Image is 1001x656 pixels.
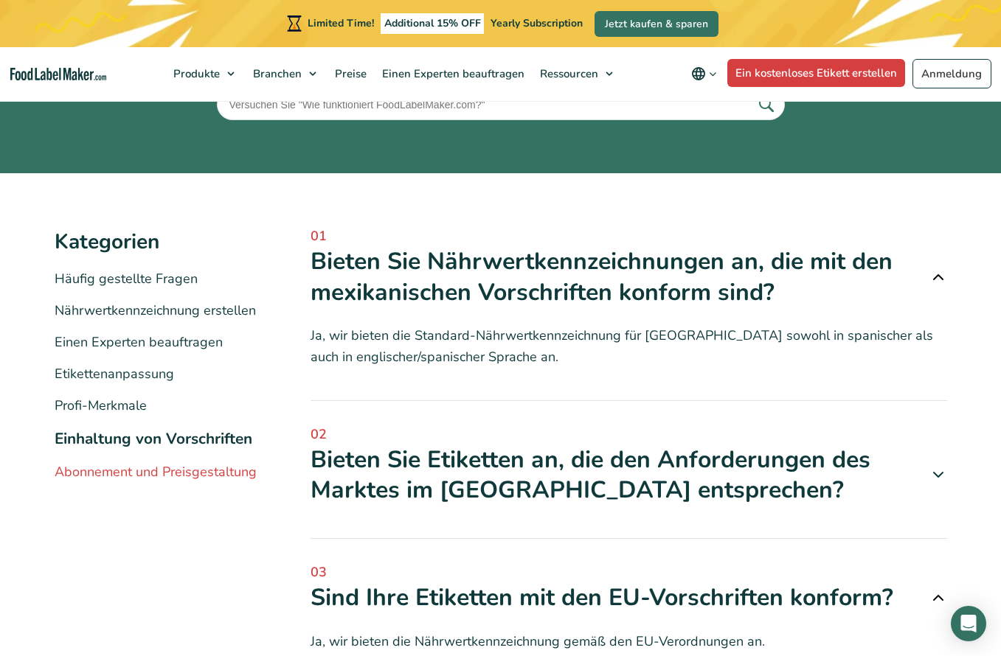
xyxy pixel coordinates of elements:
[375,47,529,100] a: Einen Experten beauftragen
[55,365,174,383] a: Etikettenanpassung
[311,246,947,307] div: Bieten Sie Nährwertkennzeichnungen an, die mit den mexikanischen Vorschriften konform sind?
[311,562,947,613] a: 03 Sind Ihre Etiketten mit den EU-Vorschriften konform?
[311,444,947,506] div: Bieten Sie Etiketten an, die den Anforderungen des Marktes im [GEOGRAPHIC_DATA] entsprechen?
[246,47,324,100] a: Branchen
[166,47,242,100] a: Produkte
[311,562,947,582] span: 03
[681,59,727,88] button: Change language
[55,301,256,319] a: Nährwertkennzeichnung erstellen
[217,89,785,120] input: Versuchen Sie "Wie funktioniert FoodLabelMaker.com?"
[491,16,583,30] span: Yearly Subscription
[536,66,600,81] span: Ressourcen
[308,16,374,30] span: Limited Time!
[378,66,526,81] span: Einen Experten beauftragen
[55,270,198,287] a: Häufig gestellte Fragen
[55,428,267,450] li: Einhaltung von Vorschriften
[533,47,620,100] a: Ressourcen
[55,397,147,414] a: Profi-Merkmale
[55,463,257,481] a: Abonnement und Preisgestaltung
[381,13,485,34] span: Additional 15% OFF
[169,66,221,81] span: Produkte
[328,47,371,100] a: Preise
[727,59,906,87] a: Ein kostenloses Etikett erstellen
[951,606,986,641] div: Open Intercom Messenger
[249,66,303,81] span: Branchen
[311,631,947,652] p: Ja, wir bieten die Nährwertkennzeichnung gemäß den EU-Verordnungen an.
[311,425,947,444] span: 02
[311,325,947,368] p: Ja, wir bieten die Standard-Nährwertkennzeichnung für [GEOGRAPHIC_DATA] sowohl in spanischer als ...
[55,333,223,351] a: Einen Experten beauftragen
[330,66,368,81] span: Preise
[912,59,991,88] a: Anmeldung
[311,226,947,246] span: 01
[311,425,947,506] a: 02 Bieten Sie Etiketten an, die den Anforderungen des Marktes im [GEOGRAPHIC_DATA] entsprechen?
[311,582,947,613] div: Sind Ihre Etiketten mit den EU-Vorschriften konform?
[55,226,267,257] h3: Kategorien
[311,226,947,307] a: 01 Bieten Sie Nährwertkennzeichnungen an, die mit den mexikanischen Vorschriften konform sind?
[10,68,106,80] a: Food Label Maker homepage
[595,11,718,37] a: Jetzt kaufen & sparen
